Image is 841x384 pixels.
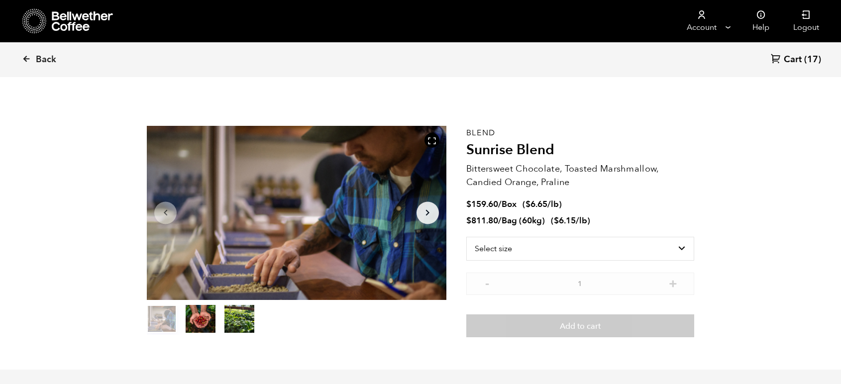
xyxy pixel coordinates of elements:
span: $ [526,198,530,210]
p: Bittersweet Chocolate, Toasted Marshmallow, Candied Orange, Praline [466,162,694,189]
span: Bag (60kg) [502,215,545,226]
span: ( ) [523,198,562,210]
bdi: 6.65 [526,198,547,210]
span: Back [36,54,56,66]
bdi: 6.15 [554,215,576,226]
span: /lb [547,198,559,210]
span: $ [466,215,471,226]
span: $ [466,198,471,210]
span: Cart [784,54,802,66]
button: - [481,278,494,288]
span: ( ) [551,215,590,226]
button: + [667,278,679,288]
span: / [498,198,502,210]
h2: Sunrise Blend [466,142,694,159]
span: (17) [804,54,821,66]
bdi: 811.80 [466,215,498,226]
span: $ [554,215,559,226]
button: Add to cart [466,314,694,337]
span: / [498,215,502,226]
bdi: 159.60 [466,198,498,210]
span: /lb [576,215,587,226]
a: Cart (17) [771,53,821,67]
span: Box [502,198,517,210]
